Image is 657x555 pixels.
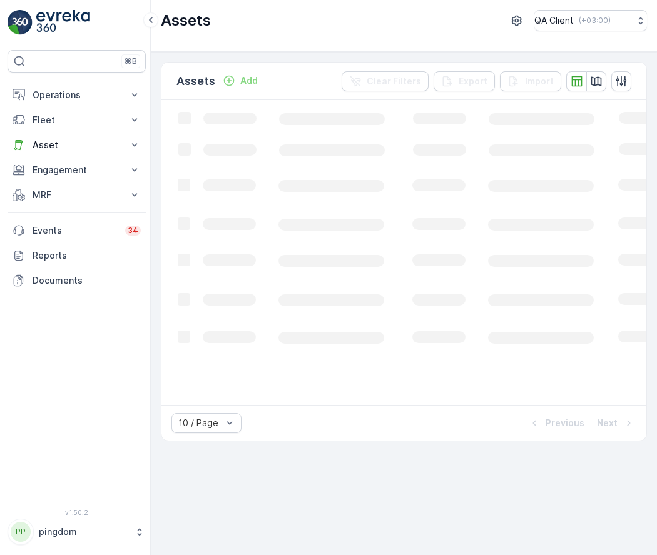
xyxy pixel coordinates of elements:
[8,182,146,207] button: MRF
[534,10,647,31] button: QA Client(+03:00)
[8,10,33,35] img: logo
[218,73,263,88] button: Add
[33,224,118,237] p: Events
[8,519,146,545] button: PPpingdom
[39,526,128,538] p: pingdom
[33,114,121,126] p: Fleet
[434,71,495,91] button: Export
[579,16,611,26] p: ( +03:00 )
[342,71,429,91] button: Clear Filters
[367,75,421,87] p: Clear Filters
[459,75,487,87] p: Export
[176,72,215,90] p: Assets
[8,268,146,293] a: Documents
[525,75,554,87] p: Import
[33,274,141,287] p: Documents
[8,243,146,268] a: Reports
[33,164,121,176] p: Engagement
[534,14,574,27] p: QA Client
[8,132,146,157] button: Asset
[597,417,618,429] p: Next
[500,71,561,91] button: Import
[33,89,121,101] p: Operations
[8,509,146,516] span: v 1.50.2
[33,249,141,262] p: Reports
[240,74,258,87] p: Add
[125,56,137,66] p: ⌘B
[8,82,146,107] button: Operations
[36,10,90,35] img: logo_light-DOdMpM7g.png
[128,226,138,236] p: 34
[8,218,146,243] a: Events34
[8,107,146,132] button: Fleet
[33,189,121,201] p: MRF
[546,417,584,429] p: Previous
[33,139,121,151] p: Asset
[11,522,31,542] div: PP
[527,416,586,431] button: Previous
[161,11,211,31] p: Assets
[8,157,146,182] button: Engagement
[596,416,636,431] button: Next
